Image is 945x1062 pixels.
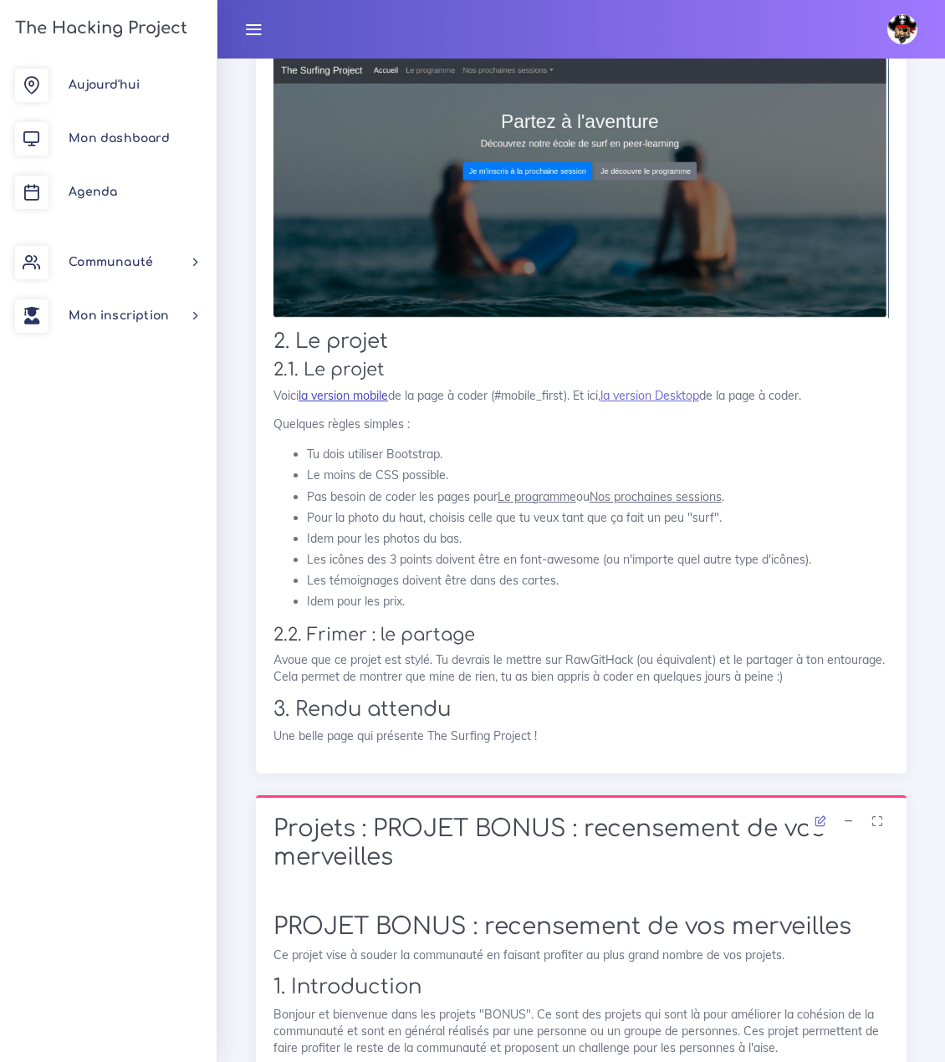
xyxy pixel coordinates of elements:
a: la version Desktop [600,388,699,403]
h2: 2. Le projet [273,329,889,354]
li: Tu dois utiliser Bootstrap. [307,444,889,465]
span: Agenda [69,186,117,198]
h2: 1. Introduction [273,975,889,999]
p: Avoue que ce projet est stylé. Tu devrais le mettre sur RawGitHack (ou équivalent) et le partager... [273,651,889,686]
li: Les icônes des 3 points doivent être en font-awesome (ou n'importe quel autre type d'icônes). [307,549,889,570]
span: Aujourd'hui [69,79,140,91]
li: Idem pour les photos du bas. [307,528,889,549]
h1: PROJET BONUS : recensement de vos merveilles [273,913,889,942]
img: avatar [887,14,917,44]
p: Une belle page qui présente The Surfing Project ! [273,728,889,744]
u: Le programme [498,489,576,504]
img: 8MTUXBZ.png [273,57,889,318]
h3: 2.1. Le projet [273,360,889,380]
p: Ce projet vise à souder la communauté en faisant profiter au plus grand nombre de vos projets. [273,947,889,963]
h3: 2.2. Frimer : le partage [273,625,889,646]
h2: 3. Rendu attendu [273,697,889,722]
p: Bonjour et bienvenue dans les projets "BONUS". Ce sont des projets qui sont là pour améliorer la ... [273,1006,889,1057]
li: Les témoignages doivent être dans des cartes. [307,570,889,591]
a: avatar [880,5,930,54]
li: Le moins de CSS possible. [307,465,889,486]
span: Mon inscription [69,309,169,322]
li: Idem pour les prix. [307,591,889,612]
h3: The Hacking Project [10,19,187,38]
span: Mon dashboard [69,132,170,145]
a: la version mobile [299,388,388,403]
u: Nos prochaines sessions [590,489,722,504]
p: Quelques règles simples : [273,416,889,432]
h1: Projets : PROJET BONUS : recensement de vos merveilles [273,815,889,871]
li: Pas besoin de coder les pages pour ou . [307,487,889,508]
p: Voici de la page à coder (#mobile_first). Et ici, de la page à coder. [273,387,889,404]
span: Communauté [69,256,153,268]
li: Pour la photo du haut, choisis celle que tu veux tant que ça fait un peu "surf". [307,508,889,528]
